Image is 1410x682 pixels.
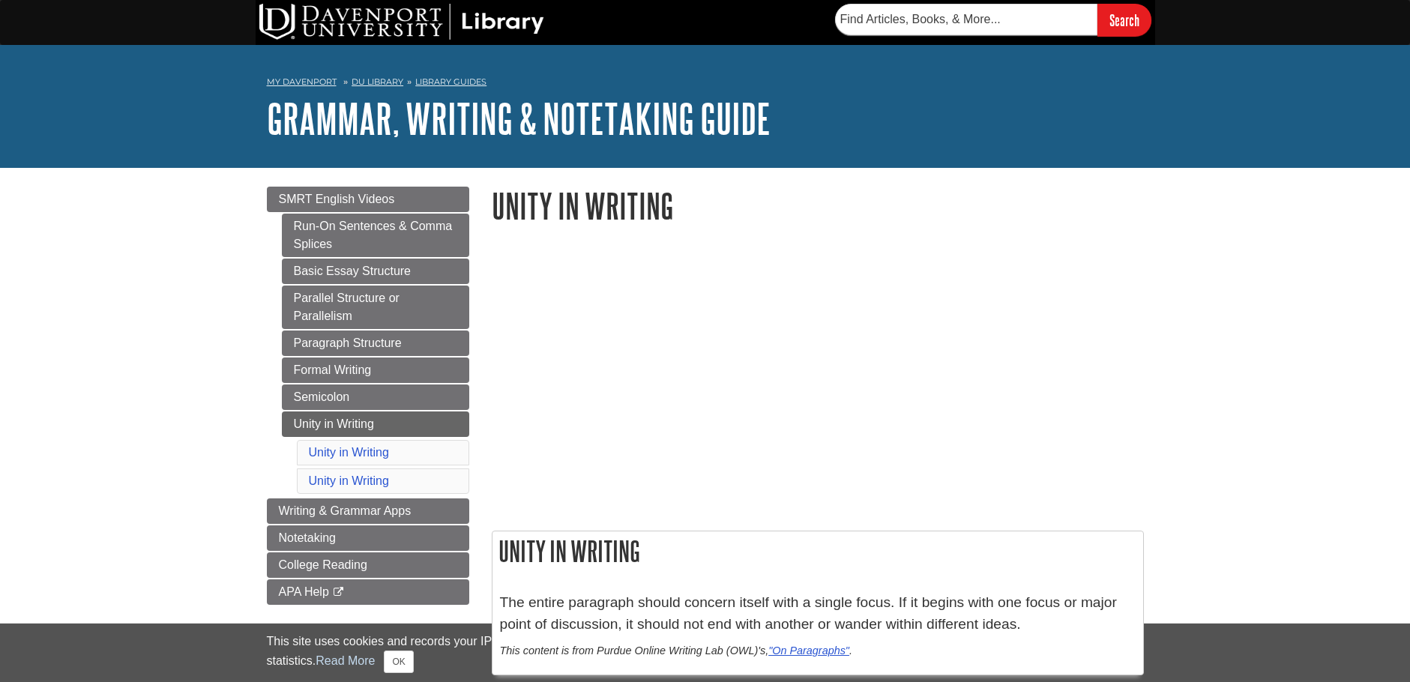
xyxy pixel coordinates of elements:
[1097,4,1151,36] input: Search
[267,525,469,551] a: Notetaking
[384,651,413,673] button: Close
[267,187,469,212] a: SMRT English Videos
[500,592,1136,636] p: The entire paragraph should concern itself with a single focus. If it begins with one focus or ma...
[279,531,337,544] span: Notetaking
[309,474,389,487] a: Unity in Writing
[267,579,469,605] a: APA Help
[267,72,1144,96] nav: breadcrumb
[282,357,469,383] a: Formal Writing
[267,95,771,142] a: Grammar, Writing & Notetaking Guide
[492,531,1143,571] h2: Unity in Writing
[279,585,329,598] span: APA Help
[282,214,469,257] a: Run-On Sentences & Comma Splices
[279,193,395,205] span: SMRT English Videos
[267,498,469,524] a: Writing & Grammar Apps
[835,4,1097,35] input: Find Articles, Books, & More...
[332,588,345,597] i: This link opens in a new window
[352,76,403,87] a: DU Library
[415,76,486,87] a: Library Guides
[282,411,469,437] a: Unity in Writing
[259,4,544,40] img: DU Library
[279,504,412,517] span: Writing & Grammar Apps
[282,286,469,329] a: Parallel Structure or Parallelism
[282,259,469,284] a: Basic Essay Structure
[282,331,469,356] a: Paragraph Structure
[835,4,1151,36] form: Searches DU Library's articles, books, and more
[267,76,337,88] a: My Davenport
[500,643,1136,660] p: This content is from Purdue Online Writing Lab (OWL)'s, .
[492,187,1144,225] h1: Unity in Writing
[316,654,375,667] a: Read More
[267,187,469,605] div: Guide Page Menu
[282,384,469,410] a: Semicolon
[279,558,367,571] span: College Reading
[267,552,469,578] a: College Reading
[309,446,389,459] a: Unity in Writing
[768,645,849,657] a: "On Paragraphs"
[267,633,1144,673] div: This site uses cookies and records your IP address for usage statistics. Additionally, we use Goo...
